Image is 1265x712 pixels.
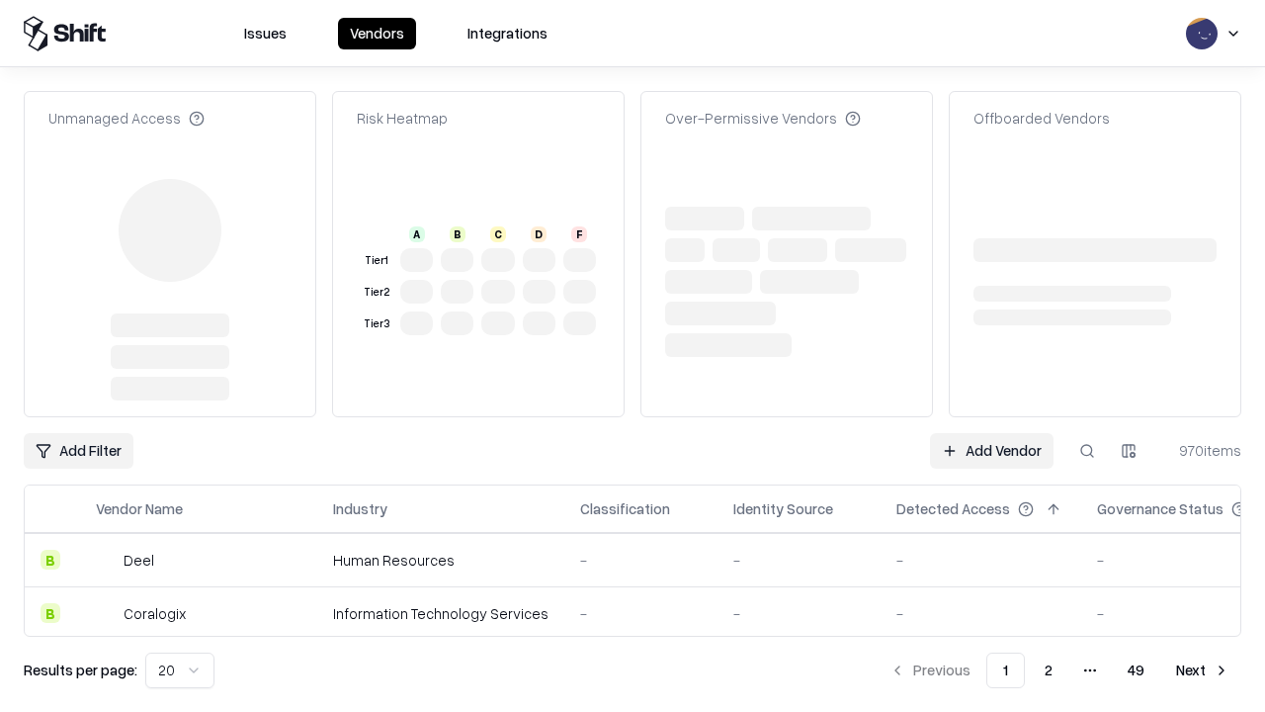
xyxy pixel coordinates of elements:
button: 2 [1029,653,1068,688]
div: Identity Source [733,498,833,519]
div: Deel [124,550,154,571]
div: D [531,226,547,242]
div: - [896,550,1065,571]
div: - [896,603,1065,624]
img: Coralogix [96,603,116,623]
nav: pagination [878,653,1241,688]
div: A [409,226,425,242]
div: - [580,550,702,571]
div: 970 items [1162,440,1241,461]
div: Tier 3 [361,315,392,332]
div: Industry [333,498,387,519]
div: B [41,603,60,623]
div: F [571,226,587,242]
button: Vendors [338,18,416,49]
div: Risk Heatmap [357,108,448,129]
div: Offboarded Vendors [973,108,1110,129]
div: C [490,226,506,242]
button: 1 [986,653,1025,688]
button: Next [1164,653,1241,688]
div: Tier 2 [361,284,392,301]
div: - [733,550,865,571]
div: Vendor Name [96,498,183,519]
div: Human Resources [333,550,548,571]
button: 49 [1112,653,1160,688]
div: Tier 1 [361,252,392,269]
img: Deel [96,550,116,570]
div: Information Technology Services [333,603,548,624]
button: Integrations [456,18,559,49]
button: Issues [232,18,298,49]
p: Results per page: [24,660,137,680]
div: B [450,226,465,242]
div: Over-Permissive Vendors [665,108,861,129]
button: Add Filter [24,433,133,469]
div: B [41,550,60,570]
div: Unmanaged Access [48,108,205,129]
div: Coralogix [124,603,186,624]
a: Add Vendor [930,433,1054,469]
div: Detected Access [896,498,1010,519]
div: Governance Status [1097,498,1223,519]
div: - [580,603,702,624]
div: - [733,603,865,624]
div: Classification [580,498,670,519]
